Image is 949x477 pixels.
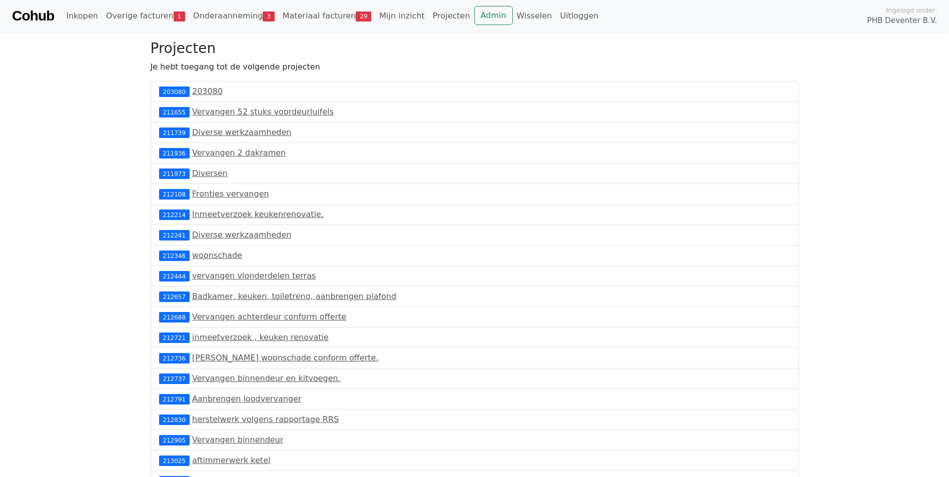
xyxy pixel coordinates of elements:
[192,291,396,301] a: Badkamer, keuken, toiletreno, aanbrengen plafond
[513,6,556,26] a: Wisselen
[886,5,937,15] span: Ingelogd onder:
[192,353,379,362] a: [PERSON_NAME] woonschade conform offerte.
[159,332,190,342] div: 212721
[474,6,513,25] a: Admin
[192,250,242,260] a: woonschade
[192,414,339,424] a: herstelwerk volgens rapportage RRS
[151,61,799,73] p: Je hebt toegang tot de volgende projecten
[159,271,190,281] div: 212444
[159,353,190,363] div: 212736
[159,86,190,96] div: 203080
[192,455,270,465] a: aftimmerwerk ketel
[159,209,190,219] div: 212214
[189,6,279,26] a: Onderaanneming3
[375,6,429,26] a: Mijn inzicht
[192,373,341,383] a: Vervangen binnendeur en kitvoegen.
[159,435,190,445] div: 212905
[556,6,602,26] a: Uitloggen
[192,332,329,342] a: inmeetverzoek , keuken renovatie
[192,435,283,444] a: Vervangen binnendeur
[159,230,190,240] div: 212241
[192,189,269,198] a: Frontjes vervangen
[62,6,102,26] a: Inkopen
[159,250,190,260] div: 212346
[192,230,291,239] a: Diverse werkzaamheden
[192,312,346,321] a: Vervangen achterdeur conform offerte
[159,312,190,322] div: 212688
[356,11,371,21] span: 29
[159,168,190,178] div: 211973
[192,107,334,116] a: Vervangen 52 stuks voordeurluifels
[159,373,190,383] div: 212737
[159,189,190,199] div: 212108
[263,11,274,21] span: 3
[192,168,228,178] a: Diversen
[192,271,316,280] a: vervangen vlonderdelen terras
[192,127,291,137] a: Diverse werkzaamheden
[192,394,302,403] a: Aanbrengen loodvervanger
[429,6,474,26] a: Projecten
[159,414,190,424] div: 212830
[174,11,185,21] span: 1
[151,40,799,57] h3: Projecten
[159,148,190,158] div: 211936
[192,148,286,157] a: Vervangen 2 dakramen
[12,4,54,28] a: Cohub
[192,209,324,219] a: Inmeetverzoek keukenrenovatie.
[159,107,190,117] div: 211655
[159,127,190,137] div: 211739
[102,6,189,26] a: Overige facturen1
[867,15,937,26] span: PHB Deventer B.V.
[159,291,190,301] div: 212657
[279,6,376,26] a: Materiaal facturen29
[192,86,223,96] a: 203080
[159,455,190,465] div: 213025
[159,394,190,404] div: 212791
